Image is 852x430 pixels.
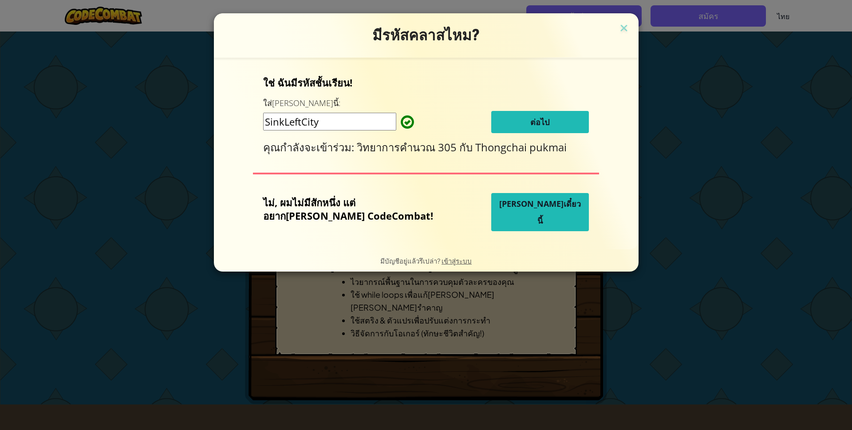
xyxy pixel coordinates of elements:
[263,140,357,154] span: คุณกำลังจะเข้าร่วม:
[263,98,340,109] label: ใส่[PERSON_NAME]นี้:
[380,256,442,265] span: มีบัญชีอยู่แล้วรึเปล่า?
[263,76,589,89] p: ใช่ ฉันมีรหัสชั้นเรียน!
[263,196,447,222] p: ไม่, ผมไม่มีสักหนึ่ง แต่อยาก[PERSON_NAME] CodeCombat!
[499,198,581,226] span: [PERSON_NAME]เดี๋ยวนี้
[372,26,480,44] span: มีรหัสคลาสไหม?
[459,140,475,154] span: กับ
[475,140,567,154] span: Thongchai pukmai
[357,140,459,154] span: วิทยาการคำนวณ 305
[491,193,589,231] button: [PERSON_NAME]เดี๋ยวนี้
[618,22,630,36] img: close icon
[491,111,589,133] button: ต่อไป
[442,256,472,265] a: เข้าสู่ระบบ
[530,117,549,127] span: ต่อไป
